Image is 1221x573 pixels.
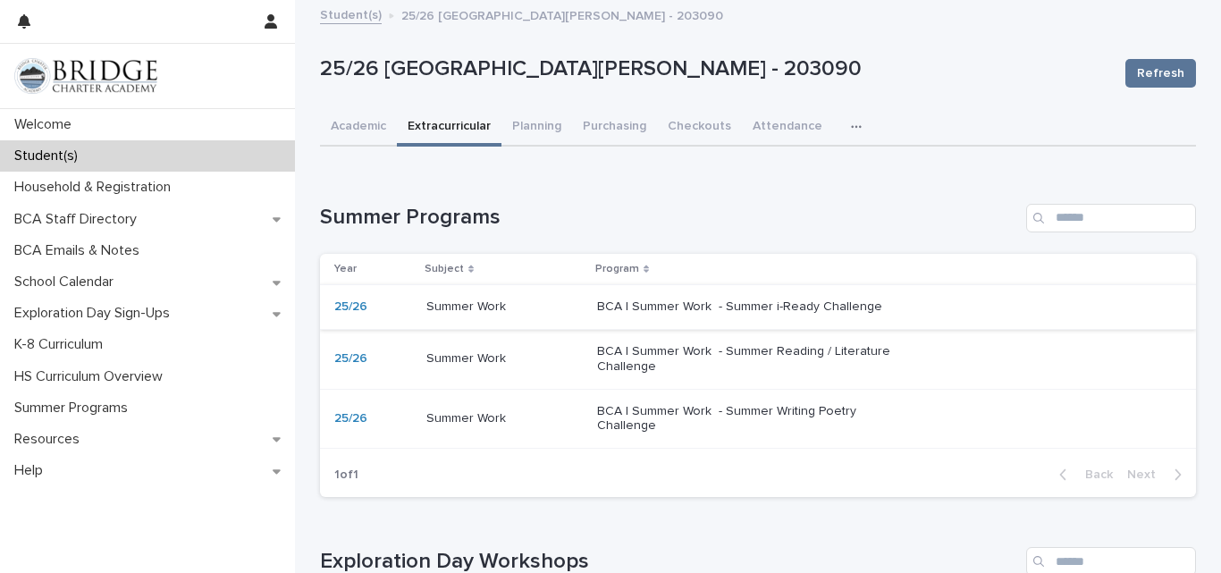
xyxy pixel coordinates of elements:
[7,274,128,291] p: School Calendar
[597,344,895,375] p: BCA | Summer Work - Summer Reading / Literature Challenge
[320,109,397,147] button: Academic
[425,259,464,279] p: Subject
[7,147,92,164] p: Student(s)
[7,431,94,448] p: Resources
[7,400,142,417] p: Summer Programs
[657,109,742,147] button: Checkouts
[1125,59,1196,88] button: Refresh
[1127,468,1166,481] span: Next
[320,4,382,24] a: Student(s)
[14,58,157,94] img: V1C1m3IdTEidaUdm9Hs0
[320,56,1111,82] p: 25/26 [GEOGRAPHIC_DATA][PERSON_NAME] - 203090
[1137,64,1184,82] span: Refresh
[1120,467,1196,483] button: Next
[742,109,833,147] button: Attendance
[334,299,367,315] a: 25/26
[7,305,184,322] p: Exploration Day Sign-Ups
[1026,204,1196,232] input: Search
[334,411,367,426] a: 25/26
[572,109,657,147] button: Purchasing
[1045,467,1120,483] button: Back
[426,408,509,426] p: Summer Work
[7,211,151,228] p: BCA Staff Directory
[401,4,723,24] p: 25/26 [GEOGRAPHIC_DATA][PERSON_NAME] - 203090
[334,259,357,279] p: Year
[597,299,895,315] p: BCA | Summer Work - Summer i-Ready Challenge
[426,348,509,367] p: Summer Work
[7,179,185,196] p: Household & Registration
[320,329,1196,389] tr: 25/26 Summer WorkSummer Work BCA | Summer Work - Summer Reading / Literature Challenge
[397,109,501,147] button: Extracurricular
[7,116,86,133] p: Welcome
[320,285,1196,330] tr: 25/26 Summer WorkSummer Work BCA | Summer Work - Summer i-Ready Challenge
[7,336,117,353] p: K-8 Curriculum
[320,453,373,497] p: 1 of 1
[320,389,1196,449] tr: 25/26 Summer WorkSummer Work BCA | Summer Work - Summer Writing Poetry Challenge
[7,242,154,259] p: BCA Emails & Notes
[7,462,57,479] p: Help
[426,296,509,315] p: Summer Work
[7,368,177,385] p: HS Curriculum Overview
[320,205,1019,231] h1: Summer Programs
[1074,468,1113,481] span: Back
[597,404,895,434] p: BCA | Summer Work - Summer Writing Poetry Challenge
[334,351,367,367] a: 25/26
[501,109,572,147] button: Planning
[595,259,639,279] p: Program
